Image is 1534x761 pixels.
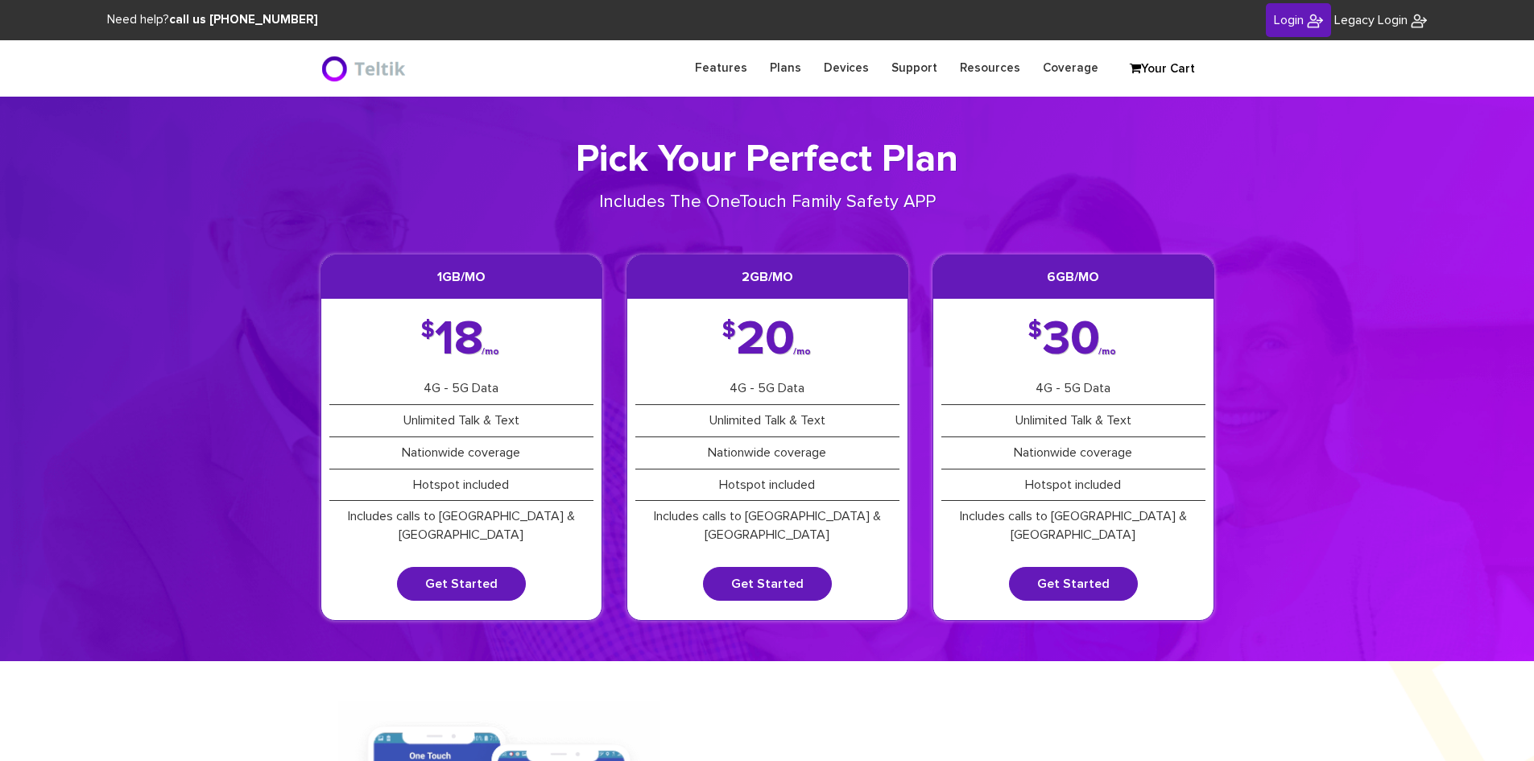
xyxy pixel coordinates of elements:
[421,323,501,357] div: 18
[941,405,1205,437] li: Unlimited Talk & Text
[812,52,880,84] a: Devices
[1307,13,1323,29] img: BriteX
[1334,14,1408,27] span: Legacy Login
[421,323,435,339] span: $
[482,349,499,355] span: /mo
[544,190,990,215] p: Includes The OneTouch Family Safety APP
[635,437,899,469] li: Nationwide coverage
[169,14,318,26] strong: call us [PHONE_NUMBER]
[329,405,593,437] li: Unlimited Talk & Text
[635,373,899,405] li: 4G - 5G Data
[1028,323,1042,339] span: $
[320,52,410,85] img: BriteX
[329,373,593,405] li: 4G - 5G Data
[1334,11,1427,30] a: Legacy Login
[759,52,812,84] a: Plans
[941,437,1205,469] li: Nationwide coverage
[329,501,593,551] li: Includes calls to [GEOGRAPHIC_DATA] & [GEOGRAPHIC_DATA]
[107,14,318,26] span: Need help?
[635,469,899,502] li: Hotspot included
[722,323,812,357] div: 20
[635,501,899,551] li: Includes calls to [GEOGRAPHIC_DATA] & [GEOGRAPHIC_DATA]
[941,501,1205,551] li: Includes calls to [GEOGRAPHIC_DATA] & [GEOGRAPHIC_DATA]
[793,349,811,355] span: /mo
[321,255,602,299] h3: 1GB/mo
[941,373,1205,405] li: 4G - 5G Data
[1122,57,1202,81] a: Your Cart
[684,52,759,84] a: Features
[627,255,908,299] h3: 2GB/mo
[329,469,593,502] li: Hotspot included
[397,567,526,601] a: Get Started
[933,255,1214,299] h3: 6GB/mo
[703,567,832,601] a: Get Started
[635,405,899,437] li: Unlimited Talk & Text
[1032,52,1110,84] a: Coverage
[329,437,593,469] li: Nationwide coverage
[880,52,949,84] a: Support
[722,323,736,339] span: $
[1098,349,1116,355] span: /mo
[949,52,1032,84] a: Resources
[320,137,1214,184] h1: Pick Your Perfect Plan
[1028,323,1118,357] div: 30
[1009,567,1138,601] a: Get Started
[1274,14,1304,27] span: Login
[941,469,1205,502] li: Hotspot included
[1411,13,1427,29] img: BriteX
